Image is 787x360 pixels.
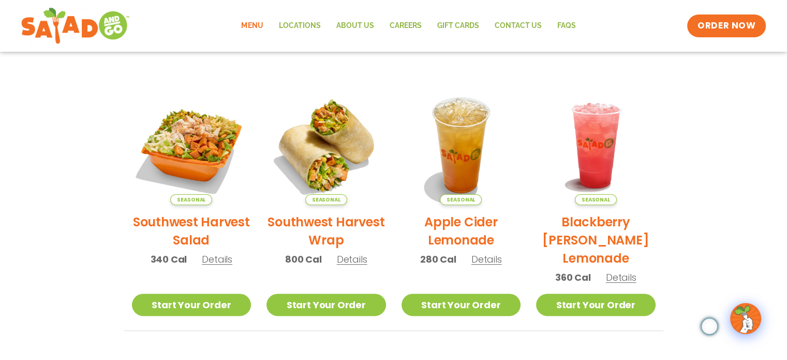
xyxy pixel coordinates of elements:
[285,252,322,266] span: 800 Cal
[132,294,251,316] a: Start Your Order
[151,252,187,266] span: 340 Cal
[328,14,381,38] a: About Us
[536,294,656,316] a: Start Your Order
[429,14,486,38] a: GIFT CARDS
[132,213,251,249] h2: Southwest Harvest Salad
[402,294,521,316] a: Start Your Order
[555,270,591,284] span: 360 Cal
[202,253,232,266] span: Details
[402,213,521,249] h2: Apple Cider Lemonade
[486,14,549,38] a: Contact Us
[305,194,347,205] span: Seasonal
[440,194,482,205] span: Seasonal
[271,14,328,38] a: Locations
[549,14,583,38] a: FAQs
[697,20,755,32] span: ORDER NOW
[606,271,636,284] span: Details
[536,213,656,267] h2: Blackberry [PERSON_NAME] Lemonade
[266,294,386,316] a: Start Your Order
[21,5,130,47] img: new-SAG-logo-768×292
[337,253,367,266] span: Details
[402,85,521,205] img: Product photo for Apple Cider Lemonade
[471,253,502,266] span: Details
[266,213,386,249] h2: Southwest Harvest Wrap
[536,85,656,205] img: Product photo for Blackberry Bramble Lemonade
[575,194,617,205] span: Seasonal
[233,14,271,38] a: Menu
[132,85,251,205] img: Product photo for Southwest Harvest Salad
[381,14,429,38] a: Careers
[731,304,760,333] img: wpChatIcon
[420,252,456,266] span: 280 Cal
[233,14,583,38] nav: Menu
[170,194,212,205] span: Seasonal
[687,15,766,37] a: ORDER NOW
[266,85,386,205] img: Product photo for Southwest Harvest Wrap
